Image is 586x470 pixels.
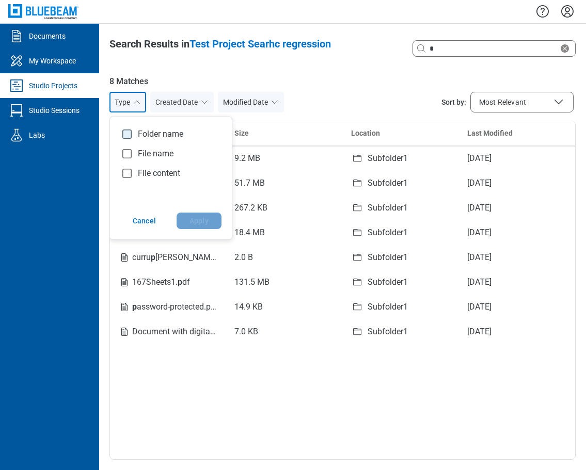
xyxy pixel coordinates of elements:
svg: Studio Projects [8,77,25,94]
td: 131.5 MB [226,270,342,295]
td: [DATE] [459,270,575,295]
div: My Workspace [29,56,76,66]
button: Apply [177,213,221,229]
div: Search Results in [109,37,331,51]
td: [DATE] [459,196,575,220]
td: 51.7 MB [226,171,342,196]
td: 14.9 KB [226,295,342,319]
td: 267.2 KB [226,196,342,220]
span: Test Project Searhc regression [189,38,331,50]
img: Bluebeam, Inc. [8,4,78,19]
svg: File-icon [118,251,131,264]
span: File content [138,167,180,180]
span: 167Sheets1. df [132,277,190,287]
svg: File-icon [118,276,131,288]
em: p [132,302,137,312]
div: Studio Projects [29,80,77,91]
td: [DATE] [459,171,575,196]
div: Subfolder1 [368,226,408,239]
td: 7.0 KB [226,319,342,344]
div: Subfolder1 [368,152,408,165]
td: 9.2 MB [226,146,342,171]
div: Labs [29,130,45,140]
svg: folder-icon [351,251,363,264]
svg: folder-icon [351,276,363,288]
td: [DATE] [459,220,575,245]
span: File name [138,148,173,160]
svg: File-icon [118,301,131,313]
svg: folder-icon [351,226,363,239]
div: Subfolder1 [368,301,408,313]
svg: folder-icon [351,177,363,189]
svg: Labs [8,127,25,143]
div: Clear search [413,40,576,57]
td: 18.4 MB [226,220,342,245]
span: curru [PERSON_NAME] file.pdf [132,252,245,262]
td: [DATE] [459,245,575,270]
svg: checkbox [122,149,132,158]
button: Created Date [150,92,214,112]
svg: folder-icon [351,326,363,338]
div: Subfolder1 [368,276,408,288]
svg: Documents [8,28,25,44]
div: Studio Sessions [29,105,80,116]
div: Subfolder1 [368,326,408,338]
svg: checkbox [122,129,132,139]
button: Settings [559,3,576,20]
div: Subfolder1 [368,177,408,189]
button: Type [109,92,146,112]
td: [DATE] [459,295,575,319]
span: assword-protected.pdf [132,302,218,312]
svg: File-icon [118,326,131,338]
svg: folder-icon [351,202,363,214]
div: Subfolder1 [368,251,408,264]
span: Sort by: [441,97,466,107]
td: [DATE] [459,146,575,171]
svg: checkbox [122,169,132,178]
button: Modified Date [218,92,284,112]
td: 2.0 B [226,245,342,270]
button: Cancel [120,213,168,229]
div: Clear search [559,42,575,55]
em: p [151,252,155,262]
div: Subfolder1 [368,202,408,214]
svg: folder-icon [351,152,363,165]
table: bb-data-table [110,121,575,344]
svg: folder-icon [351,301,363,313]
button: Sort by: [470,92,574,112]
div: Documents [29,31,66,41]
td: [DATE] [459,319,575,344]
em: p [178,277,182,287]
span: 8 Matches [109,75,576,88]
span: Most Relevant [479,97,526,107]
span: Document with digital signature. df [132,327,263,336]
svg: My Workspace [8,53,25,69]
span: Folder name [138,128,183,140]
svg: Studio Sessions [8,102,25,119]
